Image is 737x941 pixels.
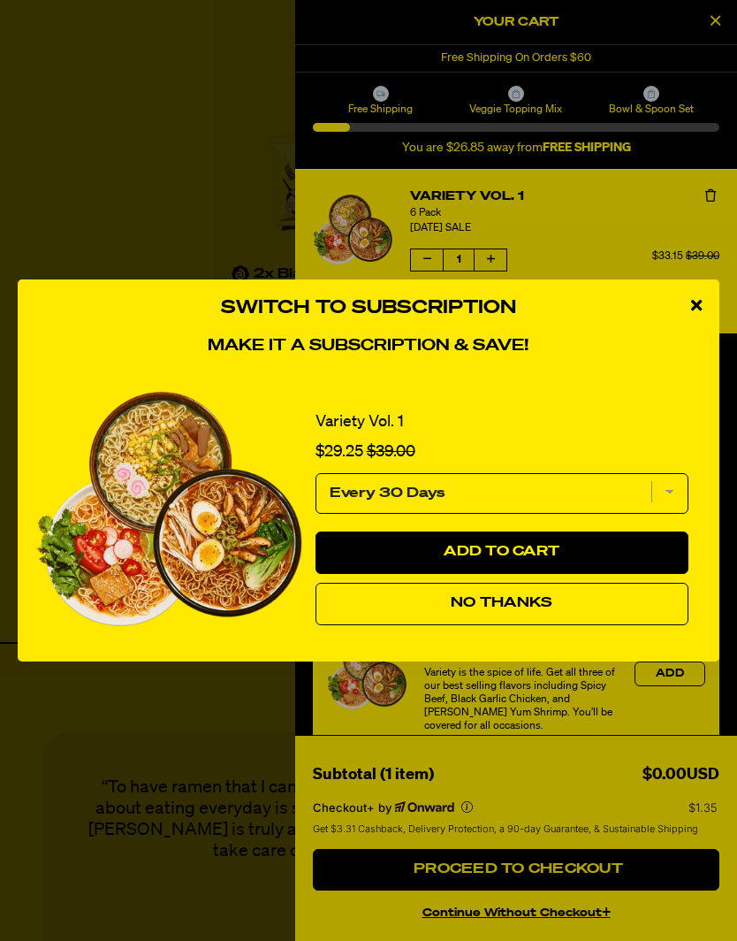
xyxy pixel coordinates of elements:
span: Add to Cart [444,545,559,559]
h3: Switch to Subscription [35,297,702,319]
div: close modal [673,279,719,333]
h4: Make it a subscription & save! [35,337,702,356]
span: No Thanks [451,596,552,610]
span: $29.25 [315,444,363,460]
select: subscription frequency [315,473,688,514]
div: 1 of 1 [35,374,702,644]
button: No Thanks [315,583,688,625]
img: View Variety Vol. 1 [35,392,302,626]
iframe: Marketing Popup [9,859,191,932]
span: $39.00 [367,444,415,460]
button: Add to Cart [315,532,688,574]
a: Variety Vol. 1 [315,409,404,435]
